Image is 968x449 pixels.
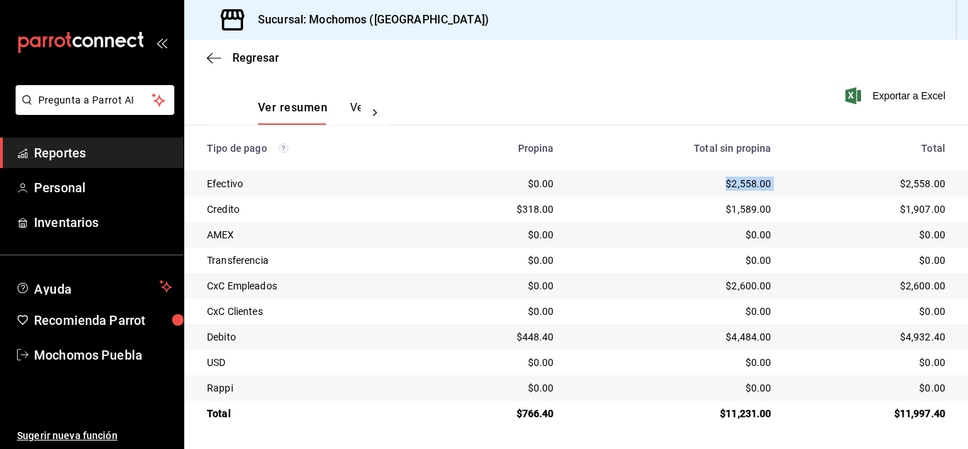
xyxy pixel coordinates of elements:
div: $0.00 [577,355,772,370]
div: $318.00 [446,202,553,216]
div: $0.00 [446,253,553,267]
div: $2,558.00 [577,177,772,191]
div: Total [207,406,423,421]
div: $0.00 [446,279,553,293]
div: $0.00 [794,304,945,318]
div: $0.00 [577,228,772,242]
span: Sugerir nueva función [17,428,172,443]
div: Propina [446,143,553,154]
div: $0.00 [577,304,772,318]
div: Transferencia [207,253,423,267]
div: $11,997.40 [794,406,945,421]
div: Rappi [207,381,423,395]
h3: Sucursal: Mochomos ([GEOGRAPHIC_DATA]) [247,11,489,28]
div: $0.00 [446,355,553,370]
div: $0.00 [794,228,945,242]
div: $0.00 [794,253,945,267]
button: Pregunta a Parrot AI [16,85,174,115]
div: USD [207,355,423,370]
span: Reportes [34,143,172,162]
span: Personal [34,178,172,197]
div: Debito [207,330,423,344]
div: Total [794,143,945,154]
div: CxC Empleados [207,279,423,293]
button: Regresar [207,51,279,65]
button: Ver pagos [350,101,403,125]
div: $0.00 [794,381,945,395]
div: $0.00 [446,381,553,395]
div: $0.00 [577,253,772,267]
div: $448.40 [446,330,553,344]
div: Efectivo [207,177,423,191]
div: $4,932.40 [794,330,945,344]
div: navigation tabs [258,101,361,125]
button: Ver resumen [258,101,327,125]
div: $0.00 [446,228,553,242]
svg: Los pagos realizados con Pay y otras terminales son montos brutos. [278,143,288,153]
span: Regresar [232,51,279,65]
div: $0.00 [794,355,945,370]
div: $0.00 [577,381,772,395]
div: CxC Clientes [207,304,423,318]
div: $1,589.00 [577,202,772,216]
span: Ayuda [34,278,154,295]
div: $11,231.00 [577,406,772,421]
div: $0.00 [446,177,553,191]
button: Exportar a Excel [848,87,945,104]
div: AMEX [207,228,423,242]
div: Total sin propina [577,143,772,154]
span: Pregunta a Parrot AI [38,93,152,108]
div: $766.40 [446,406,553,421]
div: $0.00 [446,304,553,318]
div: $2,558.00 [794,177,945,191]
span: Inventarios [34,213,172,232]
div: Credito [207,202,423,216]
div: $2,600.00 [577,279,772,293]
span: Recomienda Parrot [34,311,172,330]
div: $1,907.00 [794,202,945,216]
div: $4,484.00 [577,330,772,344]
a: Pregunta a Parrot AI [10,103,174,118]
span: Mochomos Puebla [34,345,172,365]
div: Tipo de pago [207,143,423,154]
div: $2,600.00 [794,279,945,293]
button: open_drawer_menu [156,37,167,48]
